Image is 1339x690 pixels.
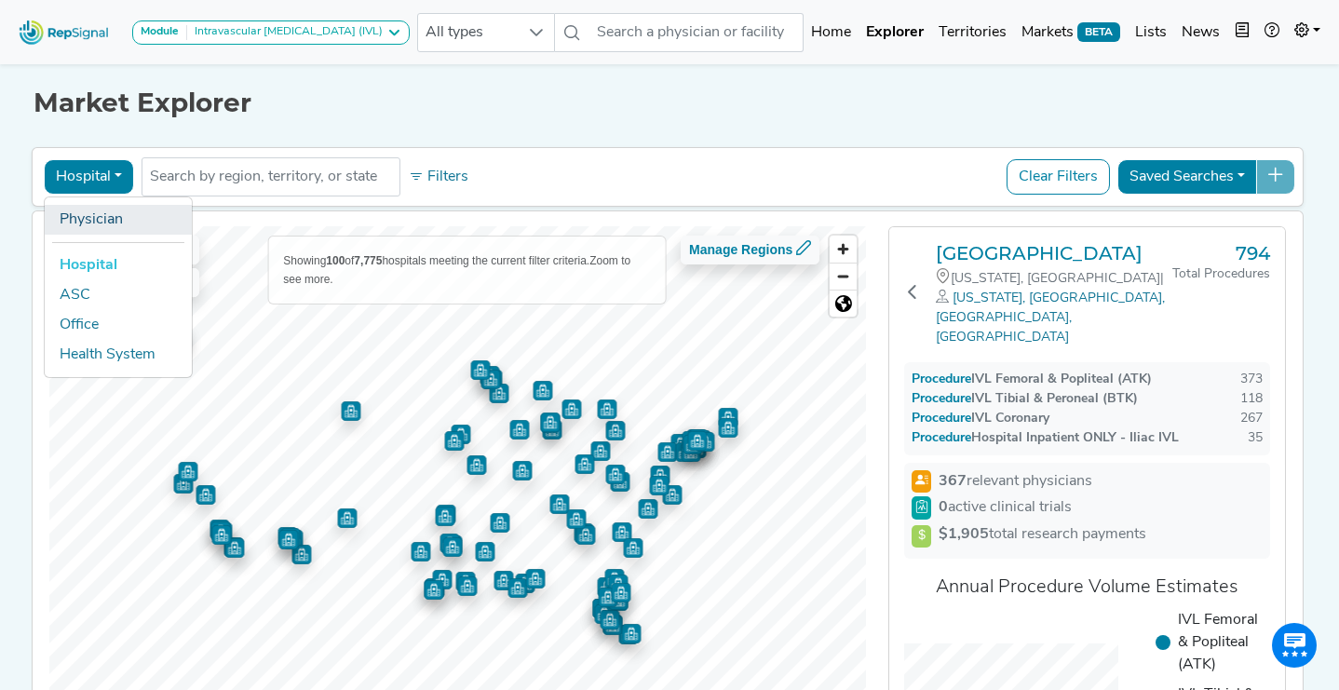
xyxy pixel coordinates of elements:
div: Map marker [425,578,444,598]
div: Map marker [604,569,624,589]
div: Map marker [470,360,490,380]
button: Hospital [44,159,134,195]
a: Territories [931,14,1014,51]
div: Map marker [718,418,737,438]
div: Total Procedures [1172,264,1270,284]
div: Map marker [533,381,552,400]
a: MarketsBETA [1014,14,1128,51]
div: Map marker [337,508,357,528]
div: [US_STATE], [GEOGRAPHIC_DATA] [936,268,1172,347]
a: Office [45,310,192,340]
button: ModuleIntravascular [MEDICAL_DATA] (IVL) [132,20,410,45]
div: 118 [1240,389,1263,409]
b: 7,775 [354,254,382,267]
div: Map marker [490,513,509,533]
li: IVL Femoral & Popliteal (ATK) [1156,609,1270,676]
a: Health System [45,340,192,370]
div: Map marker [540,413,560,433]
div: Map marker [600,610,619,629]
div: Map marker [442,537,462,557]
div: Map marker [173,474,193,494]
div: Map marker [512,461,532,480]
div: Map marker [618,625,638,644]
div: Hospital Inpatient ONLY - Iliac IVL [912,428,1179,448]
div: Map marker [718,408,737,427]
div: Map marker [590,441,610,461]
span: Zoom to see more. [283,254,630,286]
div: Map marker [650,466,669,485]
div: Map marker [480,370,500,389]
div: IVL Femoral & Popliteal (ATK) [912,370,1152,389]
div: Map marker [210,520,229,539]
div: Map marker [611,583,630,602]
div: Map marker [649,476,669,495]
a: Explorer [859,14,931,51]
strong: 367 [939,474,967,489]
div: Map marker [278,530,298,549]
a: News [1174,14,1227,51]
div: Map marker [575,525,595,545]
div: Map marker [675,442,695,462]
button: Saved Searches [1117,159,1257,195]
div: Map marker [605,465,625,484]
span: Procedure [930,372,971,386]
div: Map marker [451,425,470,444]
div: Map marker [489,384,508,403]
div: Map marker [605,421,625,440]
div: Map marker [662,485,682,505]
span: Procedure [930,392,971,406]
a: [US_STATE], [GEOGRAPHIC_DATA], [953,291,1165,305]
h3: 794 [1172,242,1270,264]
button: Zoom out [830,263,857,290]
div: Map marker [210,521,230,541]
div: Map marker [623,538,642,558]
h1: Market Explorer [34,88,1305,119]
div: Map marker [683,435,702,454]
span: Procedure [930,412,971,426]
a: Home [804,14,859,51]
div: Map marker [638,499,657,519]
div: Map marker [525,569,545,589]
strong: Module [141,26,179,37]
div: 267 [1240,409,1263,428]
div: Map marker [612,522,631,542]
div: Map marker [280,528,300,548]
button: Clear Filters [1007,159,1110,195]
input: Search a physician or facility [589,13,804,52]
a: Physician [45,205,192,235]
button: Zoom in [830,236,857,263]
div: IVL Coronary [912,409,1049,428]
div: Map marker [494,571,513,590]
div: Map marker [291,545,311,564]
span: Showing of hospitals meeting the current filter criteria. [283,254,589,267]
div: Map marker [566,509,586,529]
span: relevant physicians [939,470,1092,493]
div: Map marker [424,579,443,599]
div: Map marker [507,578,527,598]
div: Map marker [608,575,628,594]
span: , [1162,291,1165,305]
div: Map marker [341,401,360,421]
div: Map marker [440,534,459,553]
div: Map marker [435,507,454,526]
div: Map marker [575,454,594,474]
div: Map marker [436,505,455,524]
div: Map marker [597,399,616,419]
div: Map marker [681,442,700,462]
a: [GEOGRAPHIC_DATA] [936,242,1172,264]
span: Procedure [930,431,971,445]
div: Map marker [444,431,464,451]
span: total research payments [939,527,1146,542]
div: Map marker [196,485,215,505]
div: Map marker [686,429,706,449]
div: Map marker [610,472,629,492]
div: Map marker [682,431,701,451]
div: Map marker [621,624,641,643]
a: [GEOGRAPHIC_DATA], [GEOGRAPHIC_DATA] [936,311,1072,345]
button: Intel Book [1227,14,1257,51]
div: Map marker [574,523,593,543]
div: Map marker [509,420,529,440]
div: Map marker [455,572,475,591]
div: Map marker [224,538,244,558]
div: Map marker [549,494,569,514]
